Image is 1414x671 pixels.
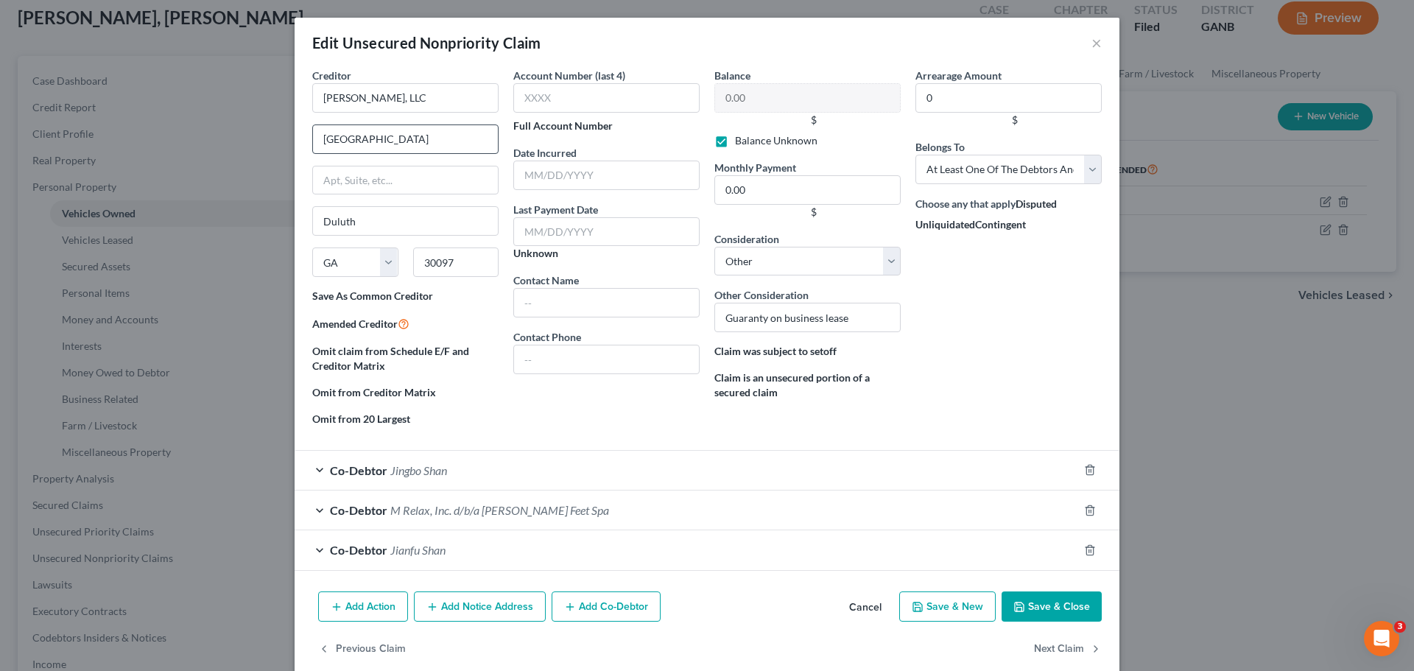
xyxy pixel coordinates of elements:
[513,83,700,113] input: XXXX
[735,133,817,148] label: Balance Unknown
[513,345,700,374] input: --
[714,160,796,175] label: Monthly Payment
[1002,591,1102,622] button: Save & Close
[837,593,893,622] button: Cancel
[312,83,499,113] input: Search creditor by name...
[312,345,469,372] span: Omit claim from Schedule E/F and Creditor Matrix
[714,287,809,303] label: Other Consideration
[552,591,661,622] button: Add Co-Debtor
[312,124,499,154] input: Enter address...
[312,317,398,330] span: Amended Creditor
[714,345,837,357] span: Claim was subject to setoff
[413,247,499,277] input: Enter zip...
[714,371,870,398] span: Claim is an unsecured portion of a secured claim
[414,591,546,622] button: Add Notice Address
[513,161,700,190] input: MM/DD/YYYY
[513,288,700,317] input: --
[513,273,579,288] label: Contact Name
[312,386,436,398] span: Omit from Creditor Matrix
[915,218,975,231] span: Unliquidated
[330,463,387,477] span: Co-Debtor
[513,246,558,261] label: Unknown
[915,141,965,153] span: Belongs To
[1394,621,1406,633] span: 3
[513,119,613,133] label: Full Account Number
[330,543,387,557] span: Co-Debtor
[312,166,499,195] input: Apt, Suite, etc...
[915,196,1016,211] label: Choose any that apply
[1364,621,1399,656] iframe: Intercom live chat
[726,205,901,219] div: $
[513,68,625,83] label: Account Number (last 4)
[975,218,1026,231] span: Contingent
[714,303,901,332] input: Specify...
[726,113,901,127] div: $
[714,68,750,83] label: Balance
[714,83,901,113] input: 0.00
[312,289,433,303] label: Save As Common Creditor
[927,113,1102,127] div: $
[390,543,446,557] span: Jianfu Shan
[513,329,581,345] label: Contact Phone
[318,633,406,664] button: Previous Claim
[1034,633,1102,664] button: Next Claim
[915,68,1002,83] label: Arrearage Amount
[312,32,541,53] div: Edit Unsecured Nonpriority Claim
[915,83,1102,113] input: 0.00
[513,202,598,217] label: Last Payment Date
[330,503,387,517] span: Co-Debtor
[899,591,996,622] button: Save & New
[513,217,700,247] input: MM/DD/YYYY
[714,175,901,205] input: 0.00
[1016,197,1057,210] span: Disputed
[312,412,410,425] span: Omit from 20 Largest
[318,591,408,622] button: Add Action
[312,206,499,236] input: Enter city...
[1091,34,1102,52] button: ×
[390,503,609,517] span: M Relax, Inc. d/b/a [PERSON_NAME] Feet Spa
[513,145,577,161] label: Date Incurred
[714,231,779,247] label: Consideration
[390,463,447,477] span: Jingbo Shan
[312,69,351,82] span: Creditor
